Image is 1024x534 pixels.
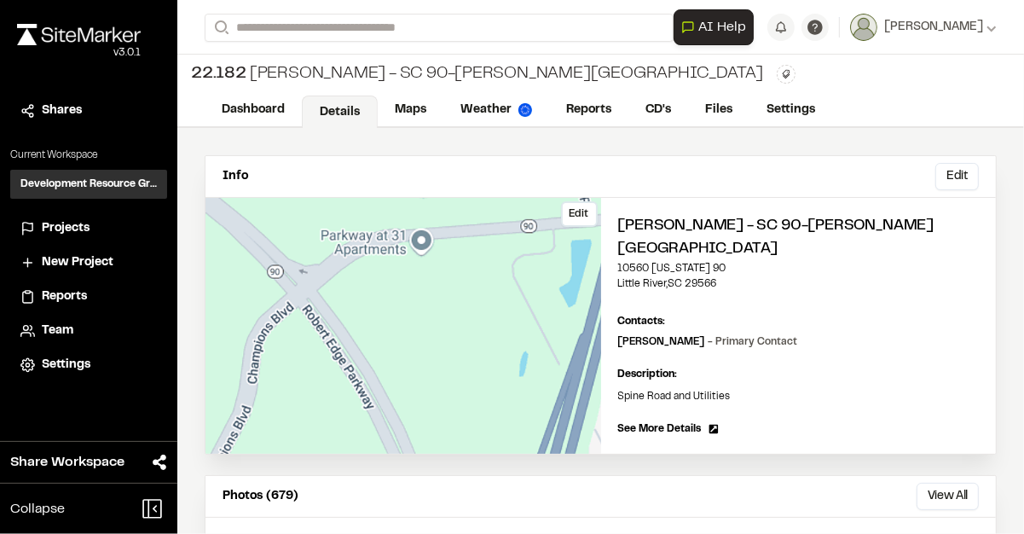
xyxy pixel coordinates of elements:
[191,61,763,87] div: [PERSON_NAME] - SC 90-[PERSON_NAME][GEOGRAPHIC_DATA]
[20,102,157,120] a: Shares
[917,483,979,510] button: View All
[42,356,90,374] span: Settings
[518,103,532,117] img: precipai.png
[378,94,443,126] a: Maps
[688,94,749,126] a: Files
[549,94,628,126] a: Reports
[628,94,688,126] a: CD's
[42,102,82,120] span: Shares
[223,167,248,186] p: Info
[191,61,246,87] span: 22.182
[302,96,378,128] a: Details
[42,287,87,306] span: Reports
[17,45,141,61] div: Oh geez...please don't...
[698,17,746,38] span: AI Help
[618,334,798,350] p: [PERSON_NAME]
[205,94,302,126] a: Dashboard
[42,253,113,272] span: New Project
[20,356,157,374] a: Settings
[618,389,980,404] p: Spine Road and Utilities
[618,261,980,276] p: 10560 [US_STATE] 90
[20,253,157,272] a: New Project
[674,9,754,45] button: Open AI Assistant
[20,322,157,340] a: Team
[884,18,983,37] span: [PERSON_NAME]
[618,367,980,382] p: Description:
[42,219,90,238] span: Projects
[850,14,997,41] button: [PERSON_NAME]
[42,322,73,340] span: Team
[850,14,877,41] img: User
[17,24,141,45] img: rebrand.png
[777,65,795,84] button: Edit Tags
[223,487,298,506] p: Photos (679)
[10,148,167,163] p: Current Workspace
[10,452,124,473] span: Share Workspace
[674,9,761,45] div: Open AI Assistant
[20,219,157,238] a: Projects
[205,14,235,42] button: Search
[709,338,798,346] span: - Primary Contact
[20,287,157,306] a: Reports
[10,499,65,519] span: Collapse
[618,276,980,292] p: Little River , SC 29566
[618,421,702,437] span: See More Details
[20,177,157,192] h3: Development Resource Group
[618,215,980,261] h2: [PERSON_NAME] - SC 90-[PERSON_NAME][GEOGRAPHIC_DATA]
[618,314,666,329] p: Contacts:
[561,201,598,227] button: Edit
[749,94,832,126] a: Settings
[935,163,979,190] button: Edit
[443,94,549,126] a: Weather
